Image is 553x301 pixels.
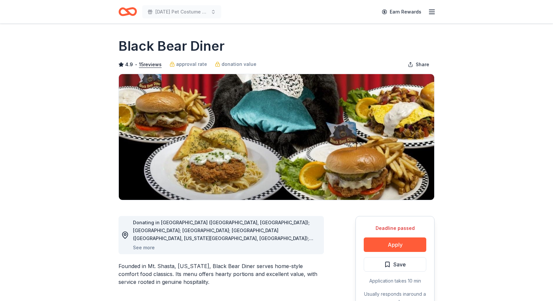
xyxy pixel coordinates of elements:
[135,62,137,67] span: •
[378,6,425,18] a: Earn Rewards
[364,237,426,252] button: Apply
[118,262,324,286] div: Founded in Mt. Shasta, [US_STATE], Black Bear Diner serves home-style comfort food classics. Its ...
[119,74,434,200] img: Image for Black Bear Diner
[133,244,155,252] button: See more
[170,60,207,68] a: approval rate
[364,257,426,272] button: Save
[118,37,224,55] h1: Black Bear Diner
[139,61,162,68] button: 15reviews
[364,224,426,232] div: Deadline passed
[125,61,133,68] span: 4.9
[364,277,426,285] div: Application takes 10 min
[118,4,137,19] a: Home
[155,8,208,16] span: [DATE] Pet Costume Contest
[403,58,434,71] button: Share
[393,260,406,269] span: Save
[416,61,429,68] span: Share
[142,5,221,18] button: [DATE] Pet Costume Contest
[222,60,256,68] span: donation value
[176,60,207,68] span: approval rate
[215,60,256,68] a: donation value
